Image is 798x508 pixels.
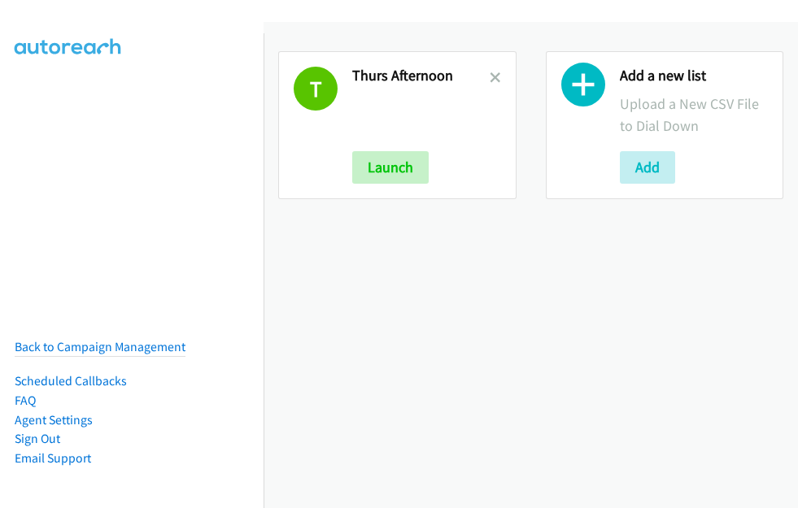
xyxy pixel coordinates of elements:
a: Scheduled Callbacks [15,373,127,389]
a: Agent Settings [15,412,93,428]
a: Sign Out [15,431,60,446]
h2: Add a new list [620,67,769,85]
a: Email Support [15,450,91,466]
h2: Thurs Afternoon [352,67,490,85]
button: Launch [352,151,429,184]
a: FAQ [15,393,36,408]
h1: T [294,67,338,111]
p: Upload a New CSV File to Dial Down [620,93,769,137]
a: Back to Campaign Management [15,339,185,354]
button: Add [620,151,675,184]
